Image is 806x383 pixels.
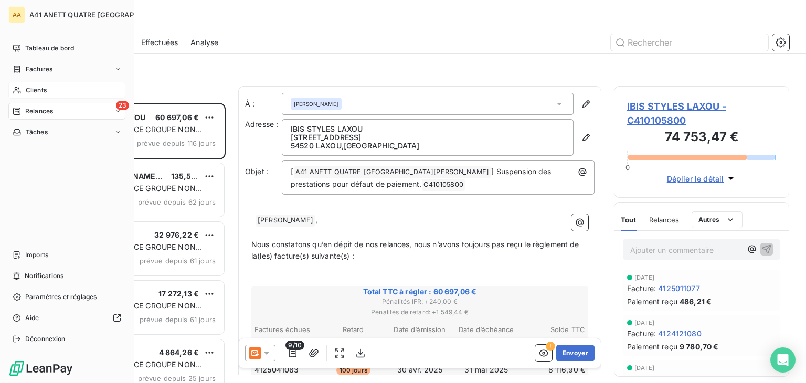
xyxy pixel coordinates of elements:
[25,250,48,260] span: Imports
[26,86,47,95] span: Clients
[75,125,202,144] span: PLAN DE RELANCE GROUPE NON AUTOMATIQUE
[25,271,63,281] span: Notifications
[154,230,199,239] span: 32 976,22 €
[627,127,776,148] h3: 74 753,47 €
[75,242,202,262] span: PLAN DE RELANCE GROUPE NON AUTOMATIQUE
[140,257,216,265] span: prévue depuis 61 jours
[254,365,299,375] span: 4125041083
[25,44,74,53] span: Tableau de bord
[254,324,320,335] th: Factures échues
[8,310,125,326] a: Aide
[627,283,656,294] span: Facture :
[336,366,370,375] span: 100 jours
[387,324,453,335] th: Date d’émission
[680,341,719,352] span: 9 780,70 €
[253,297,587,306] span: Pénalités IFR : + 240,00 €
[26,65,52,74] span: Factures
[291,142,565,150] p: 54520 LAXOU , [GEOGRAPHIC_DATA]
[611,34,768,51] input: Rechercher
[190,37,218,48] span: Analyse
[251,240,581,261] span: Nous constatons qu’en dépit de nos relances, nous n’avons toujours pas reçu le règlement de la(le...
[627,296,677,307] span: Paiement reçu
[155,113,199,122] span: 60 697,06 €
[291,133,565,142] p: [STREET_ADDRESS]
[8,6,25,23] div: AA
[634,274,654,281] span: [DATE]
[245,120,278,129] span: Adresse :
[422,179,465,191] span: C410105800
[291,167,293,176] span: [
[25,107,53,116] span: Relances
[667,173,724,184] span: Déplier le détail
[25,313,39,323] span: Aide
[171,172,203,180] span: 135,57 €
[253,286,587,297] span: Total TTC à régler : 60 697,06 €
[138,198,216,206] span: prévue depuis 62 jours
[680,296,712,307] span: 486,21 €
[321,324,386,335] th: Retard
[159,348,199,357] span: 4 864,26 €
[253,307,587,317] span: Pénalités de retard : + 1 549,44 €
[627,341,677,352] span: Paiement reçu
[158,289,199,298] span: 17 272,13 €
[294,100,338,108] span: [PERSON_NAME]
[556,345,595,361] button: Envoyer
[520,324,586,335] th: Solde TTC
[770,347,796,373] div: Open Intercom Messenger
[75,360,202,379] span: PLAN DE RELANCE GROUPE NON AUTOMATIQUE
[664,173,740,185] button: Déplier le détail
[387,364,453,376] td: 30 avr. 2025
[634,320,654,326] span: [DATE]
[649,216,679,224] span: Relances
[625,163,630,172] span: 0
[140,315,216,324] span: prévue depuis 61 jours
[285,341,304,350] span: 9/10
[692,211,743,228] button: Autres
[453,364,519,376] td: 31 mai 2025
[245,99,282,109] label: À :
[627,328,656,339] span: Facture :
[658,283,700,294] span: 4125011077
[75,184,202,203] span: PLAN DE RELANCE GROUPE NON AUTOMATIQUE
[29,10,227,19] span: A41 ANETT QUATRE [GEOGRAPHIC_DATA][PERSON_NAME]
[25,334,66,344] span: Déconnexion
[315,215,317,224] span: ,
[50,103,226,383] div: grid
[621,216,637,224] span: Tout
[141,37,178,48] span: Effectuées
[658,328,702,339] span: 4124121080
[26,127,48,137] span: Tâches
[138,374,216,382] span: prévue depuis 25 jours
[634,365,654,371] span: [DATE]
[245,167,269,176] span: Objet :
[137,139,216,147] span: prévue depuis 116 jours
[294,166,491,178] span: A41 ANETT QUATRE [GEOGRAPHIC_DATA][PERSON_NAME]
[25,292,97,302] span: Paramètres et réglages
[453,324,519,335] th: Date d’échéance
[291,125,565,133] p: IBIS STYLES LAXOU
[256,215,315,227] span: [PERSON_NAME]
[8,360,73,377] img: Logo LeanPay
[627,99,776,127] span: IBIS STYLES LAXOU - C410105800
[75,301,202,321] span: PLAN DE RELANCE GROUPE NON AUTOMATIQUE
[520,364,586,376] td: 8 116,90 €
[116,101,129,110] span: 23
[291,167,554,188] span: ] Suspension des prestations pour défaut de paiement.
